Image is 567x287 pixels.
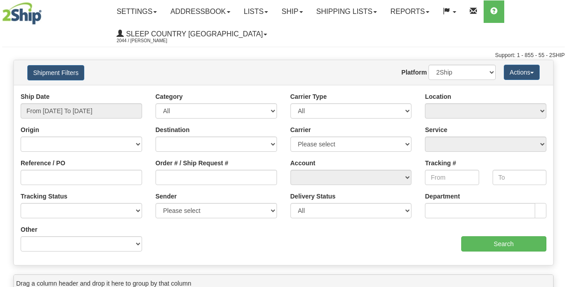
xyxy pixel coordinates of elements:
label: Carrier [290,125,311,134]
a: Addressbook [164,0,237,23]
div: Support: 1 - 855 - 55 - 2SHIP [2,52,565,59]
a: Shipping lists [310,0,384,23]
button: Shipment Filters [27,65,84,80]
label: Delivery Status [290,192,336,201]
label: Origin [21,125,39,134]
label: Carrier Type [290,92,327,101]
label: Service [425,125,447,134]
label: Location [425,92,451,101]
label: Ship Date [21,92,50,101]
span: 2044 / [PERSON_NAME] [117,36,184,45]
label: Order # / Ship Request # [156,159,229,168]
label: Account [290,159,316,168]
label: Reference / PO [21,159,65,168]
label: Platform [402,68,427,77]
a: Ship [275,0,309,23]
label: Destination [156,125,190,134]
label: Category [156,92,183,101]
label: Tracking Status [21,192,67,201]
input: Search [461,236,547,252]
label: Department [425,192,460,201]
button: Actions [504,65,540,80]
label: Other [21,225,37,234]
input: From [425,170,479,185]
a: Sleep Country [GEOGRAPHIC_DATA] 2044 / [PERSON_NAME] [110,23,274,45]
input: To [493,170,546,185]
a: Lists [237,0,275,23]
span: Sleep Country [GEOGRAPHIC_DATA] [124,30,263,38]
label: Tracking # [425,159,456,168]
img: logo2044.jpg [2,2,42,25]
a: Settings [110,0,164,23]
label: Sender [156,192,177,201]
a: Reports [384,0,436,23]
